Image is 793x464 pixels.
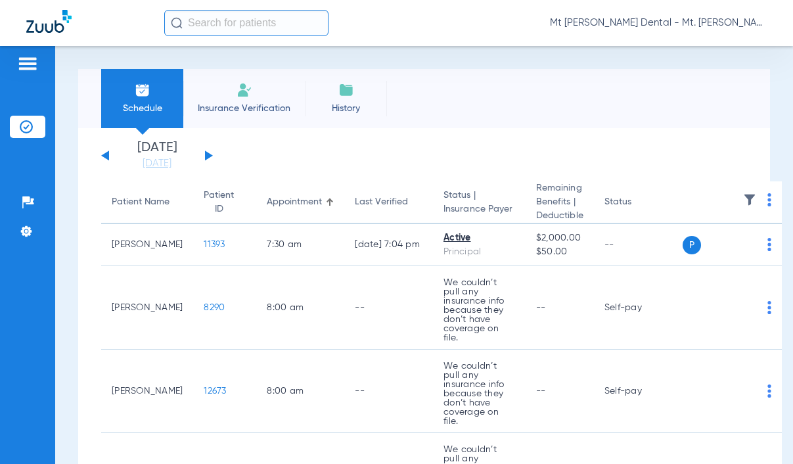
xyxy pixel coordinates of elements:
td: -- [344,266,433,350]
input: Search for patients [164,10,329,36]
td: [PERSON_NAME] [101,266,193,350]
p: We couldn’t pull any insurance info because they don’t have coverage on file. [443,361,515,426]
a: [DATE] [118,157,196,170]
span: Deductible [536,209,583,223]
img: group-dot-blue.svg [767,384,771,398]
td: [PERSON_NAME] [101,224,193,266]
span: $50.00 [536,245,583,259]
div: Patient Name [112,195,183,209]
div: Active [443,231,515,245]
span: 8290 [204,303,225,312]
img: Manual Insurance Verification [237,82,252,98]
span: -- [536,386,546,396]
img: group-dot-blue.svg [767,301,771,314]
th: Status | [433,181,526,224]
th: Remaining Benefits | [526,181,594,224]
td: 8:00 AM [256,350,344,433]
th: Status [594,181,683,224]
td: Self-pay [594,350,683,433]
img: Zuub Logo [26,10,72,33]
div: Last Verified [355,195,408,209]
td: 7:30 AM [256,224,344,266]
td: [DATE] 7:04 PM [344,224,433,266]
span: -- [536,303,546,312]
div: Patient ID [204,189,246,216]
span: Schedule [111,102,173,115]
span: P [683,236,701,254]
span: Mt [PERSON_NAME] Dental - Mt. [PERSON_NAME] Dental [550,16,767,30]
div: Patient Name [112,195,170,209]
img: History [338,82,354,98]
img: group-dot-blue.svg [767,238,771,251]
li: [DATE] [118,141,196,170]
span: $2,000.00 [536,231,583,245]
div: Appointment [267,195,322,209]
td: Self-pay [594,266,683,350]
span: History [315,102,377,115]
img: group-dot-blue.svg [767,193,771,206]
div: Patient ID [204,189,234,216]
div: Last Verified [355,195,422,209]
img: hamburger-icon [17,56,38,72]
span: Insurance Verification [193,102,295,115]
div: Appointment [267,195,334,209]
img: filter.svg [743,193,756,206]
img: Schedule [135,82,150,98]
td: -- [344,350,433,433]
td: -- [594,224,683,266]
span: 12673 [204,386,226,396]
span: 11393 [204,240,225,249]
td: [PERSON_NAME] [101,350,193,433]
td: 8:00 AM [256,266,344,350]
div: Principal [443,245,515,259]
span: Insurance Payer [443,202,515,216]
p: We couldn’t pull any insurance info because they don’t have coverage on file. [443,278,515,342]
img: Search Icon [171,17,183,29]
